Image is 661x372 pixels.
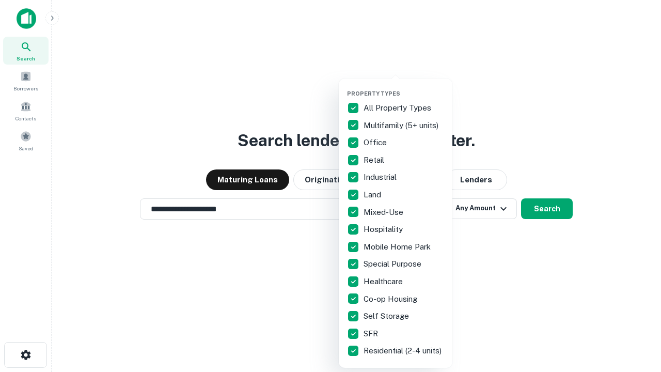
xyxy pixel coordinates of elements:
p: Industrial [364,171,399,183]
p: Land [364,189,383,201]
iframe: Chat Widget [609,289,661,339]
p: Mixed-Use [364,206,405,219]
p: Retail [364,154,386,166]
p: SFR [364,328,380,340]
p: Residential (2-4 units) [364,345,444,357]
p: Self Storage [364,310,411,322]
p: Hospitality [364,223,405,236]
p: Special Purpose [364,258,423,270]
p: Office [364,136,389,149]
span: Property Types [347,90,400,97]
p: All Property Types [364,102,433,114]
p: Mobile Home Park [364,241,433,253]
p: Multifamily (5+ units) [364,119,440,132]
p: Healthcare [364,275,405,288]
p: Co-op Housing [364,293,419,305]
